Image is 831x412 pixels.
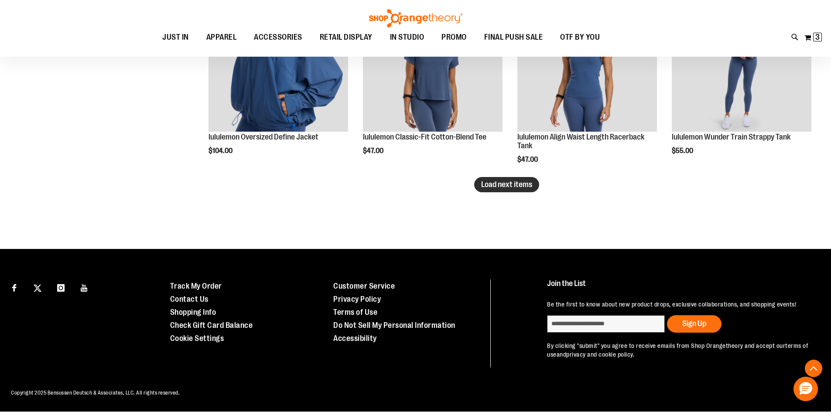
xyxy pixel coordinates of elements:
[320,27,373,47] span: RETAIL DISPLAY
[170,295,209,303] a: Contact Us
[170,334,224,343] a: Cookie Settings
[170,321,253,330] a: Check Gift Card Balance
[11,390,180,396] span: Copyright 2025 Bensussen Deutsch & Associates, LLC. All rights reserved.
[154,27,198,47] a: JUST IN
[162,27,189,47] span: JUST IN
[53,279,68,295] a: Visit our Instagram page
[682,319,706,328] span: Sign Up
[517,156,539,163] span: $47.00
[368,9,464,27] img: Shop Orangetheory
[441,27,467,47] span: PROMO
[547,300,811,309] p: Be the first to know about new product drops, exclusive collaborations, and shopping events!
[77,279,92,295] a: Visit our Youtube page
[254,27,302,47] span: ACCESSORIES
[7,279,22,295] a: Visit our Facebook page
[547,342,808,358] a: terms of use
[793,377,818,401] button: Hello, have a question? Let’s chat.
[547,341,811,359] p: By clicking "submit" you agree to receive emails from Shop Orangetheory and accept our and
[34,284,41,292] img: Twitter
[333,308,377,317] a: Terms of Use
[209,147,234,155] span: $104.00
[333,321,455,330] a: Do Not Sell My Personal Information
[170,308,216,317] a: Shopping Info
[475,27,552,48] a: FINAL PUSH SALE
[484,27,543,47] span: FINAL PUSH SALE
[547,279,811,296] h4: Join the List
[206,27,237,47] span: APPAREL
[245,27,311,48] a: ACCESSORIES
[311,27,381,48] a: RETAIL DISPLAY
[474,177,539,192] button: Load next items
[547,315,665,333] input: enter email
[198,27,246,48] a: APPAREL
[667,315,722,333] button: Sign Up
[566,351,634,358] a: privacy and cookie policy.
[30,279,45,295] a: Visit our X page
[672,133,790,141] a: lululemon Wunder Train Strappy Tank
[363,133,486,141] a: lululemon Classic-Fit Cotton-Blend Tee
[433,27,475,48] a: PROMO
[560,27,600,47] span: OTF BY YOU
[805,360,822,377] button: Back To Top
[815,33,820,41] span: 3
[333,295,381,303] a: Privacy Policy
[333,282,395,290] a: Customer Service
[363,147,385,155] span: $47.00
[517,133,644,150] a: lululemon Align Waist Length Racerback Tank
[209,133,318,141] a: lululemon Oversized Define Jacket
[390,27,424,47] span: IN STUDIO
[170,282,222,290] a: Track My Order
[672,147,694,155] span: $55.00
[381,27,433,48] a: IN STUDIO
[481,180,532,189] span: Load next items
[333,334,377,343] a: Accessibility
[551,27,609,48] a: OTF BY YOU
